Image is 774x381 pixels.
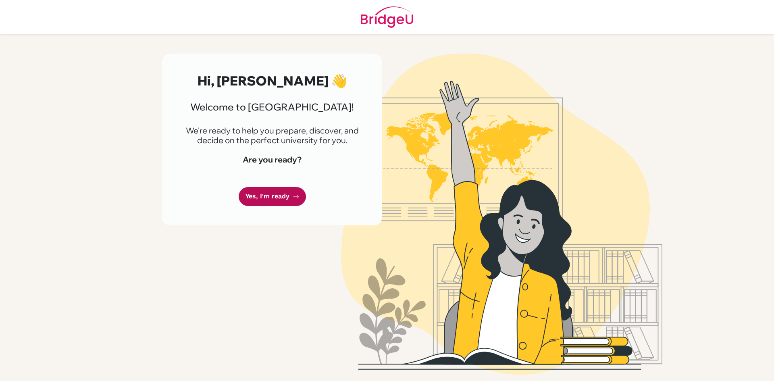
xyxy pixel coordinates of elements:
[181,101,363,113] h3: Welcome to [GEOGRAPHIC_DATA]!
[239,187,306,206] a: Yes, I'm ready
[181,126,363,145] p: We're ready to help you prepare, discover, and decide on the perfect university for you.
[272,54,732,375] img: Welcome to Bridge U
[181,155,363,164] h4: Are you ready?
[181,73,363,88] h2: Hi, [PERSON_NAME] 👋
